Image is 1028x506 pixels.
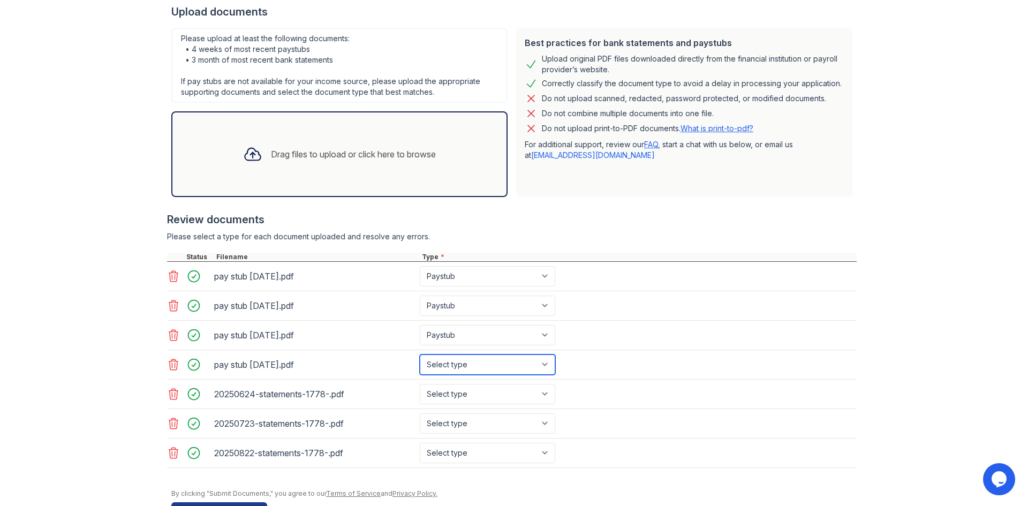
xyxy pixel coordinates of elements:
[983,463,1017,495] iframe: chat widget
[392,489,437,497] a: Privacy Policy.
[167,212,857,227] div: Review documents
[214,386,415,403] div: 20250624-statements-1778-.pdf
[214,327,415,344] div: pay stub [DATE].pdf
[167,231,857,242] div: Please select a type for each document uploaded and resolve any errors.
[214,297,415,314] div: pay stub [DATE].pdf
[420,253,857,261] div: Type
[214,356,415,373] div: pay stub [DATE].pdf
[681,124,753,133] a: What is print-to-pdf?
[214,268,415,285] div: pay stub [DATE].pdf
[171,4,857,19] div: Upload documents
[525,36,844,49] div: Best practices for bank statements and paystubs
[542,123,753,134] p: Do not upload print-to-PDF documents.
[644,140,658,149] a: FAQ
[525,139,844,161] p: For additional support, review our , start a chat with us below, or email us at
[214,253,420,261] div: Filename
[171,28,508,103] div: Please upload at least the following documents: • 4 weeks of most recent paystubs • 3 month of mo...
[214,444,415,462] div: 20250822-statements-1778-.pdf
[184,253,214,261] div: Status
[542,77,842,90] div: Correctly classify the document type to avoid a delay in processing your application.
[326,489,381,497] a: Terms of Service
[214,415,415,432] div: 20250723-statements-1778-.pdf
[542,107,714,120] div: Do not combine multiple documents into one file.
[531,150,655,160] a: [EMAIL_ADDRESS][DOMAIN_NAME]
[542,54,844,75] div: Upload original PDF files downloaded directly from the financial institution or payroll provider’...
[171,489,857,498] div: By clicking "Submit Documents," you agree to our and
[542,92,826,105] div: Do not upload scanned, redacted, password protected, or modified documents.
[271,148,436,161] div: Drag files to upload or click here to browse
